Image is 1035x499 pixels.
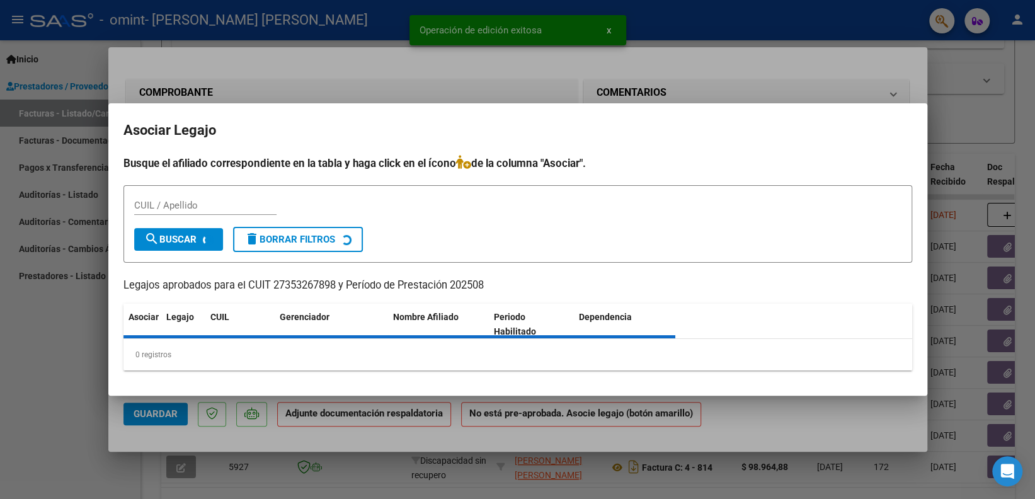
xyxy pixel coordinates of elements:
datatable-header-cell: CUIL [205,304,275,345]
span: Legajo [166,312,194,322]
span: Periodo Habilitado [494,312,536,336]
datatable-header-cell: Nombre Afiliado [388,304,489,345]
datatable-header-cell: Gerenciador [275,304,388,345]
span: Asociar [129,312,159,322]
datatable-header-cell: Legajo [161,304,205,345]
span: Gerenciador [280,312,329,322]
h2: Asociar Legajo [123,118,912,142]
span: Borrar Filtros [244,234,335,245]
span: Dependencia [579,312,632,322]
mat-icon: delete [244,231,260,246]
div: Open Intercom Messenger [992,456,1022,486]
mat-icon: search [144,231,159,246]
p: Legajos aprobados para el CUIT 27353267898 y Período de Prestación 202508 [123,278,912,294]
div: 0 registros [123,339,912,370]
button: Buscar [134,228,223,251]
datatable-header-cell: Dependencia [574,304,675,345]
span: Nombre Afiliado [393,312,459,322]
h4: Busque el afiliado correspondiente en la tabla y haga click en el ícono de la columna "Asociar". [123,155,912,171]
datatable-header-cell: Asociar [123,304,161,345]
span: CUIL [210,312,229,322]
datatable-header-cell: Periodo Habilitado [489,304,574,345]
button: Borrar Filtros [233,227,363,252]
span: Buscar [144,234,197,245]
